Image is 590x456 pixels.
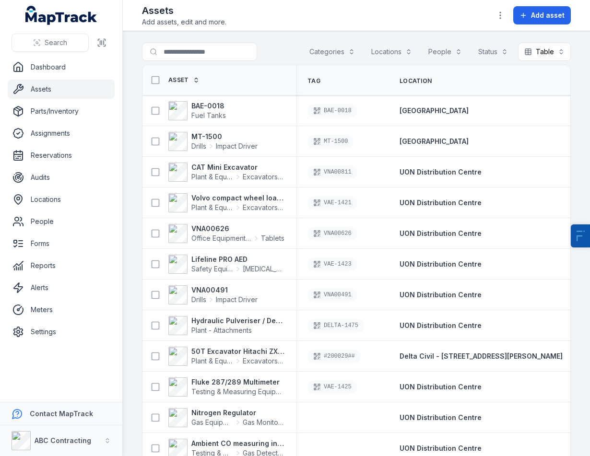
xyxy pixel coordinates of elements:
a: Nitrogen RegulatorGas EquipmentGas Monitors - Methane [168,408,284,427]
div: VNA00811 [307,165,357,179]
span: Drills [191,141,206,151]
a: Lifeline PRO AEDSafety Equipment[MEDICAL_DATA] [168,255,284,274]
span: UON Distribution Centre [400,168,482,176]
span: Office Equipment & IT [191,234,251,243]
span: Add asset [531,11,565,20]
button: Add asset [513,6,571,24]
span: Gas Monitors - Methane [243,418,284,427]
strong: CAT Mini Excavator [191,163,284,172]
div: MT-1500 [307,135,354,148]
button: People [422,43,468,61]
a: Volvo compact wheel loaderPlant & EquipmentExcavators & Plant [168,193,284,212]
div: BAE-0018 [307,104,357,117]
span: UON Distribution Centre [400,199,482,207]
span: UON Distribution Centre [400,291,482,299]
div: VNA00491 [307,288,357,302]
a: Audits [8,168,115,187]
button: Status [472,43,514,61]
a: Forms [8,234,115,253]
strong: VNA00491 [191,285,258,295]
span: Asset [168,76,189,84]
div: DELTA-1475 [307,319,364,332]
a: Fluke 287/289 MultimeterTesting & Measuring Equipment [168,377,284,397]
a: CAT Mini ExcavatorPlant & EquipmentExcavators & Plant [168,163,284,182]
div: VAE-1425 [307,380,357,394]
a: 50T Excavator Hitachi ZX350Plant & EquipmentExcavators & Plant [168,347,284,366]
span: UON Distribution Centre [400,321,482,329]
a: BAE-0018Fuel Tanks [168,101,226,120]
a: People [8,212,115,231]
span: Plant - Attachments [191,326,252,334]
a: VNA00626Office Equipment & ITTablets [168,224,284,243]
strong: Contact MapTrack [30,409,93,418]
a: UON Distribution Centre [400,229,482,238]
span: Gas Equipment [191,418,233,427]
a: UON Distribution Centre [400,167,482,177]
strong: BAE-0018 [191,101,226,111]
span: [GEOGRAPHIC_DATA] [400,137,469,145]
span: UON Distribution Centre [400,413,482,421]
span: Fuel Tanks [191,111,226,119]
strong: Lifeline PRO AED [191,255,284,264]
span: Tag [307,77,320,85]
span: Impact Driver [216,141,258,151]
span: Excavators & Plant [243,356,284,366]
a: MapTrack [25,6,97,25]
a: MT-1500DrillsImpact Driver [168,132,258,151]
span: Location [400,77,432,85]
button: Search [12,34,89,52]
span: Safety Equipment [191,264,233,274]
a: Dashboard [8,58,115,77]
span: Plant & Equipment [191,172,233,182]
a: UON Distribution Centre [400,444,482,453]
h2: Assets [142,4,226,17]
div: VAE-1423 [307,257,357,271]
span: UON Distribution Centre [400,260,482,268]
strong: Ambient CO measuring instrument [191,439,284,448]
a: [GEOGRAPHIC_DATA] [400,137,469,146]
span: UON Distribution Centre [400,383,482,391]
a: Meters [8,300,115,319]
span: Delta Civil - [STREET_ADDRESS][PERSON_NAME] [400,352,563,360]
a: Locations [8,190,115,209]
a: Hydraulic Pulveriser / Demolition ShearPlant - Attachments [168,316,284,335]
span: Testing & Measuring Equipment [191,387,291,396]
a: Parts/Inventory [8,102,115,121]
strong: MT-1500 [191,132,258,141]
span: [GEOGRAPHIC_DATA] [400,106,469,115]
button: Table [518,43,571,61]
div: VNA00626 [307,227,357,240]
span: Plant & Equipment [191,356,233,366]
strong: Hydraulic Pulveriser / Demolition Shear [191,316,284,326]
a: UON Distribution Centre [400,382,482,392]
a: Alerts [8,278,115,297]
a: Reservations [8,146,115,165]
span: Excavators & Plant [243,172,284,182]
a: VNA00491DrillsImpact Driver [168,285,258,304]
a: UON Distribution Centre [400,290,482,300]
span: [MEDICAL_DATA] [243,264,284,274]
span: UON Distribution Centre [400,229,482,237]
a: UON Distribution Centre [400,413,482,422]
strong: Volvo compact wheel loader [191,193,284,203]
a: [GEOGRAPHIC_DATA] [400,106,469,116]
span: Search [45,38,67,47]
a: UON Distribution Centre [400,198,482,208]
strong: Nitrogen Regulator [191,408,284,418]
strong: Fluke 287/289 Multimeter [191,377,284,387]
span: Excavators & Plant [243,203,284,212]
strong: VNA00626 [191,224,284,234]
a: Asset [168,76,200,84]
div: #200029## [307,350,361,363]
a: Settings [8,322,115,341]
strong: 50T Excavator Hitachi ZX350 [191,347,284,356]
a: UON Distribution Centre [400,321,482,330]
strong: ABC Contracting [35,436,91,444]
a: Delta Civil - [STREET_ADDRESS][PERSON_NAME] [400,351,563,361]
span: Plant & Equipment [191,203,233,212]
a: UON Distribution Centre [400,259,482,269]
span: Tablets [261,234,284,243]
span: UON Distribution Centre [400,444,482,452]
span: Drills [191,295,206,304]
a: Reports [8,256,115,275]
